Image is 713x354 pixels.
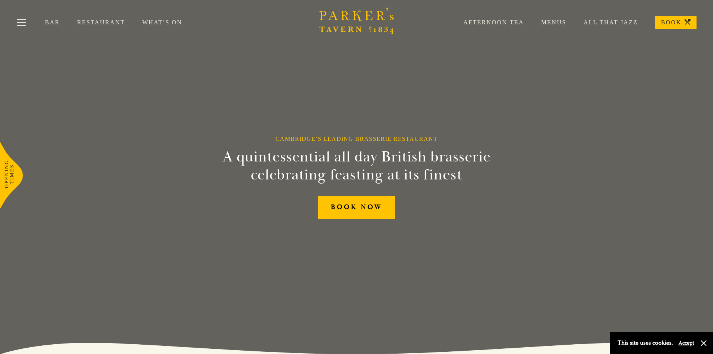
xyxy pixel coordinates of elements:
button: Accept [679,339,694,347]
button: Close and accept [700,339,707,347]
a: BOOK NOW [318,196,395,219]
p: This site uses cookies. [618,338,673,348]
h1: Cambridge’s Leading Brasserie Restaurant [275,135,438,142]
h2: A quintessential all day British brasserie celebrating feasting at its finest [186,148,527,184]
